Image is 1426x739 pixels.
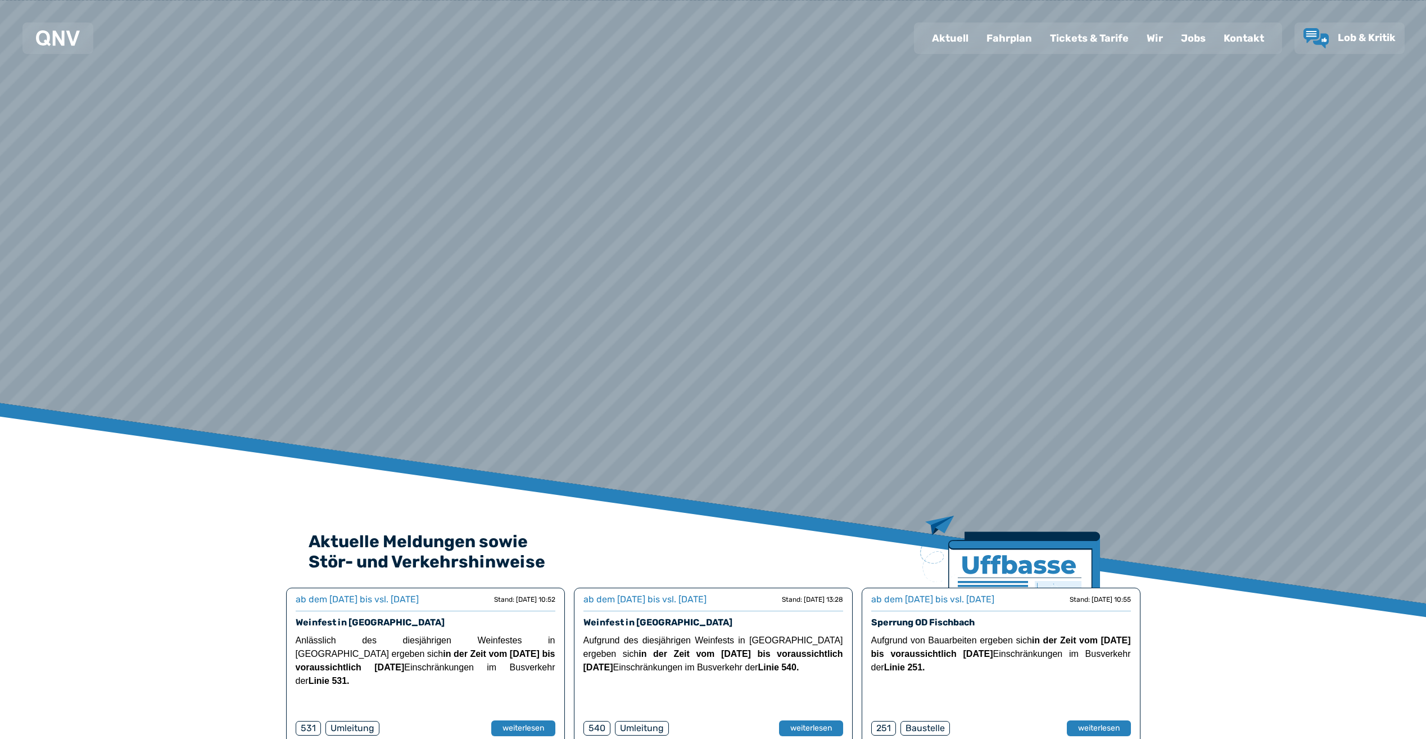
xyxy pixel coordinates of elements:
[1041,24,1138,53] a: Tickets & Tarife
[583,593,707,606] div: ab dem [DATE] bis vsl. [DATE]
[1215,24,1273,53] a: Kontakt
[583,636,843,672] span: Aufgrund des diesjährigen Weinfests in [GEOGRAPHIC_DATA] ergeben sich Einschränkungen im Busverke...
[36,30,80,46] img: QNV Logo
[871,593,994,606] div: ab dem [DATE] bis vsl. [DATE]
[1338,31,1396,44] span: Lob & Kritik
[1067,720,1131,736] button: weiterlesen
[920,516,1100,656] img: Zeitung mit Titel Uffbase
[296,593,419,606] div: ab dem [DATE] bis vsl. [DATE]
[491,720,555,736] button: weiterlesen
[296,721,321,736] div: 531
[325,721,379,736] div: Umleitung
[36,27,80,49] a: QNV Logo
[758,663,799,672] strong: Linie 540.
[1303,28,1396,48] a: Lob & Kritik
[1138,24,1172,53] a: Wir
[296,636,555,686] span: Anlässlich des diesjährigen Weinfestes in [GEOGRAPHIC_DATA] ergeben sich Einschränkungen im Busve...
[977,24,1041,53] a: Fahrplan
[615,721,669,736] div: Umleitung
[296,617,445,628] a: Weinfest in [GEOGRAPHIC_DATA]
[309,531,1118,572] h2: Aktuelle Meldungen sowie Stör- und Verkehrshinweise
[1070,595,1131,604] div: Stand: [DATE] 10:55
[871,636,1131,672] span: Aufgrund von Bauarbeiten ergeben sich Einschränkungen im Busverkehr der
[494,595,555,604] div: Stand: [DATE] 10:52
[871,617,975,628] a: Sperrung OD Fischbach
[871,721,896,736] div: 251
[309,676,350,686] strong: Linie 531.
[583,617,732,628] a: Weinfest in [GEOGRAPHIC_DATA]
[583,649,843,672] strong: in der Zeit vom [DATE] bis voraussichtlich [DATE]
[779,720,843,736] button: weiterlesen
[583,721,610,736] div: 540
[782,595,843,604] div: Stand: [DATE] 13:28
[923,24,977,53] a: Aktuell
[900,721,950,736] div: Baustelle
[1172,24,1215,53] a: Jobs
[884,663,925,672] strong: Linie 251.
